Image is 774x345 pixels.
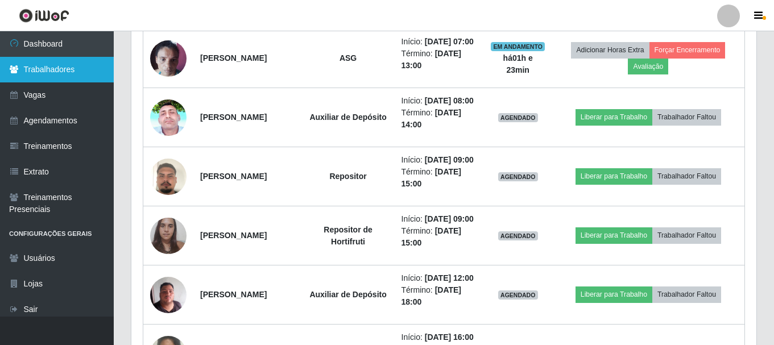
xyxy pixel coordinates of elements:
strong: Repositor de Hortifruti [324,225,372,246]
li: Início: [402,213,477,225]
strong: Auxiliar de Depósito [309,113,386,122]
li: Início: [402,331,477,343]
button: Liberar para Trabalho [576,286,652,302]
button: Adicionar Horas Extra [571,42,649,58]
button: Liberar para Trabalho [576,109,652,125]
img: 1742301305907.jpeg [150,144,187,209]
time: [DATE] 07:00 [425,37,474,46]
li: Início: [402,95,477,107]
li: Término: [402,107,477,131]
img: 1733770253666.jpeg [150,34,187,82]
time: [DATE] 16:00 [425,332,474,342]
button: Liberar para Trabalho [576,227,652,243]
button: Liberar para Trabalho [576,168,652,184]
span: AGENDADO [498,290,538,300]
button: Trabalhador Faltou [652,227,721,243]
strong: há 01 h e 23 min [503,53,533,74]
button: Trabalhador Faltou [652,109,721,125]
span: AGENDADO [498,113,538,122]
li: Término: [402,225,477,249]
strong: [PERSON_NAME] [200,290,267,299]
strong: [PERSON_NAME] [200,113,267,122]
strong: Repositor [329,172,366,181]
time: [DATE] 12:00 [425,273,474,282]
strong: Auxiliar de Depósito [309,290,386,299]
time: [DATE] 09:00 [425,155,474,164]
li: Término: [402,284,477,308]
li: Início: [402,36,477,48]
button: Forçar Encerramento [649,42,726,58]
span: AGENDADO [498,231,538,240]
time: [DATE] 08:00 [425,96,474,105]
li: Término: [402,166,477,190]
strong: [PERSON_NAME] [200,53,267,63]
li: Início: [402,154,477,166]
button: Trabalhador Faltou [652,286,721,302]
strong: ASG [340,53,357,63]
img: CoreUI Logo [19,9,69,23]
img: 1744628845634.jpeg [150,271,187,319]
strong: [PERSON_NAME] [200,172,267,181]
button: Avaliação [628,59,668,74]
li: Término: [402,48,477,72]
time: [DATE] 09:00 [425,214,474,223]
img: 1734444279146.jpeg [150,211,187,260]
span: EM ANDAMENTO [491,42,545,51]
button: Trabalhador Faltou [652,168,721,184]
strong: [PERSON_NAME] [200,231,267,240]
li: Início: [402,272,477,284]
span: AGENDADO [498,172,538,181]
img: 1747667831516.jpeg [150,77,187,157]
